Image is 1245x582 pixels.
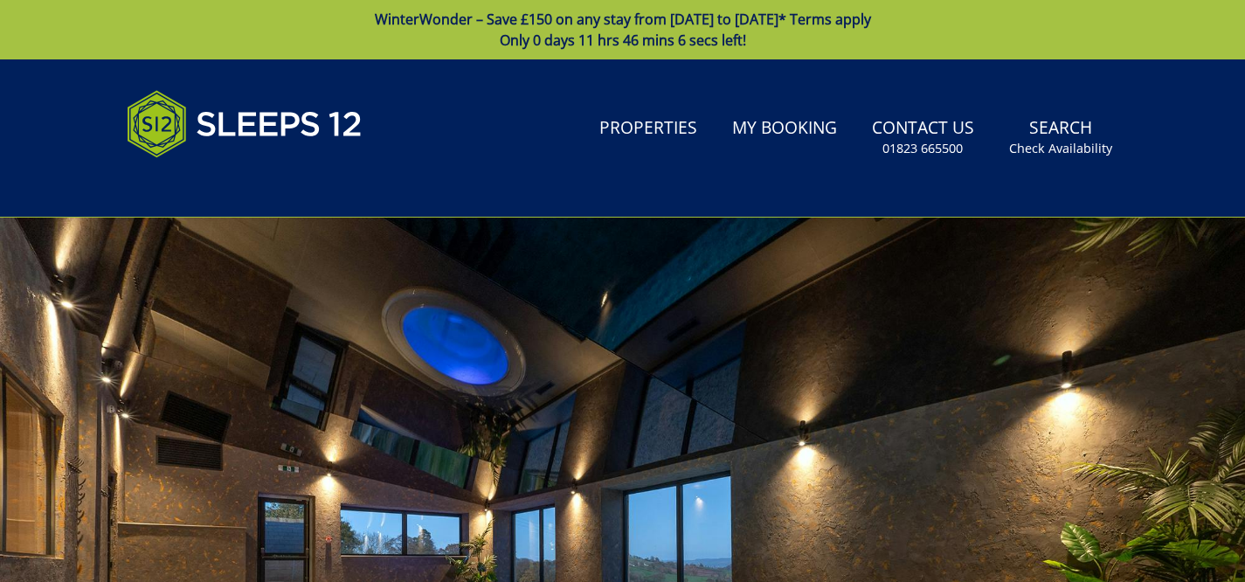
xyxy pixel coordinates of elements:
a: My Booking [725,109,844,149]
a: Properties [592,109,704,149]
a: SearchCheck Availability [1002,109,1119,166]
a: Contact Us01823 665500 [865,109,981,166]
iframe: Customer reviews powered by Trustpilot [118,178,301,193]
small: Check Availability [1009,140,1112,157]
img: Sleeps 12 [127,80,363,168]
small: 01823 665500 [882,140,963,157]
span: Only 0 days 11 hrs 46 mins 6 secs left! [500,31,746,50]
